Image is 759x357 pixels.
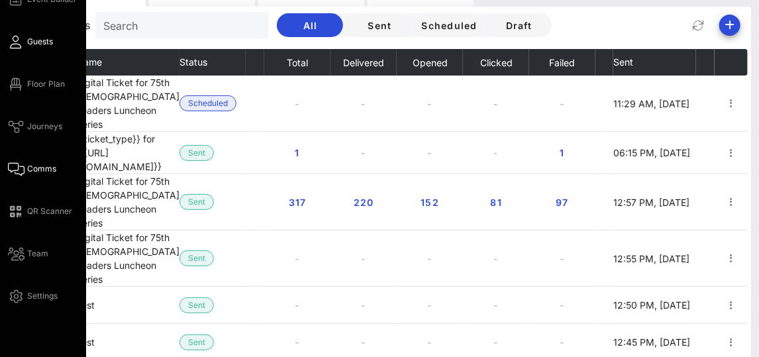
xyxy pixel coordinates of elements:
a: Journeys [8,119,62,134]
button: All [277,13,343,37]
span: 11:29 AM, [DATE] [613,98,689,109]
span: 12:55 PM, [DATE] [613,253,689,264]
span: Scheduled [188,96,228,111]
span: Scheduled [421,20,477,31]
span: Delivered [342,57,384,68]
span: 81 [485,197,507,208]
span: 1 [287,147,308,158]
th: Clicked [463,49,529,76]
button: Draft [485,13,552,37]
th: Delivered [330,49,397,76]
span: Team [27,248,48,260]
a: Guests [8,34,53,50]
span: Settings [27,290,58,302]
button: 81 [475,190,517,214]
span: 12:57 PM, [DATE] [613,197,689,208]
td: Test [76,287,179,324]
span: 06:15 PM, [DATE] [613,147,690,158]
span: Sent [188,298,205,313]
span: 97 [552,197,573,208]
span: Journeys [27,121,62,132]
th: Total [264,49,330,76]
span: 317 [287,197,308,208]
span: Sent [357,20,402,31]
button: Total [286,49,308,76]
th: Status [179,49,246,76]
span: 152 [419,197,440,208]
span: Sent [188,195,205,209]
a: Team [8,246,48,262]
button: Delivered [342,49,384,76]
td: Digital Ticket for 75th [DEMOGRAPHIC_DATA] Leaders Luncheon Series [76,174,179,230]
span: 1 [552,147,573,158]
button: Clicked [480,49,513,76]
span: Guests [27,36,53,48]
a: Floor Plan [8,76,65,92]
span: Total [286,57,308,68]
th: Failed [529,49,595,76]
button: 220 [342,190,385,214]
span: Failed [549,57,576,68]
button: 317 [276,190,319,214]
button: 152 [409,190,451,214]
button: Sent [346,13,413,37]
a: QR Scanner [8,203,72,219]
span: Status [179,56,207,68]
button: 97 [541,190,583,214]
span: Draft [496,20,541,31]
span: 12:45 PM, [DATE] [613,336,690,348]
span: 12:50 PM, [DATE] [613,299,690,311]
a: Comms [8,161,56,177]
button: 1 [541,141,583,165]
span: Clicked [480,57,513,68]
button: Failed [549,49,576,76]
th: Opened [397,49,463,76]
span: Floor Plan [27,78,65,90]
span: QR Scanner [27,205,72,217]
span: 220 [353,197,374,208]
th: Sent [613,49,696,76]
span: Sent [188,335,205,350]
span: Opened [412,57,448,68]
button: 1 [276,141,319,165]
span: All [287,20,332,31]
a: Settings [8,288,58,304]
td: Digital Ticket for 75th [DEMOGRAPHIC_DATA] Leaders Luncheon Series [76,230,179,287]
span: Comms [27,163,56,175]
td: Digital Ticket for 75th [DEMOGRAPHIC_DATA] Leaders Luncheon Series [76,76,179,132]
span: Sent [188,146,205,160]
span: Name [76,56,102,68]
span: Sent [188,251,205,266]
td: {{ticket_type}} for {{[URL][DOMAIN_NAME]}} [76,132,179,174]
button: Opened [412,49,448,76]
span: Sent [613,56,633,68]
button: Scheduled [416,13,482,37]
th: Name [76,49,179,76]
